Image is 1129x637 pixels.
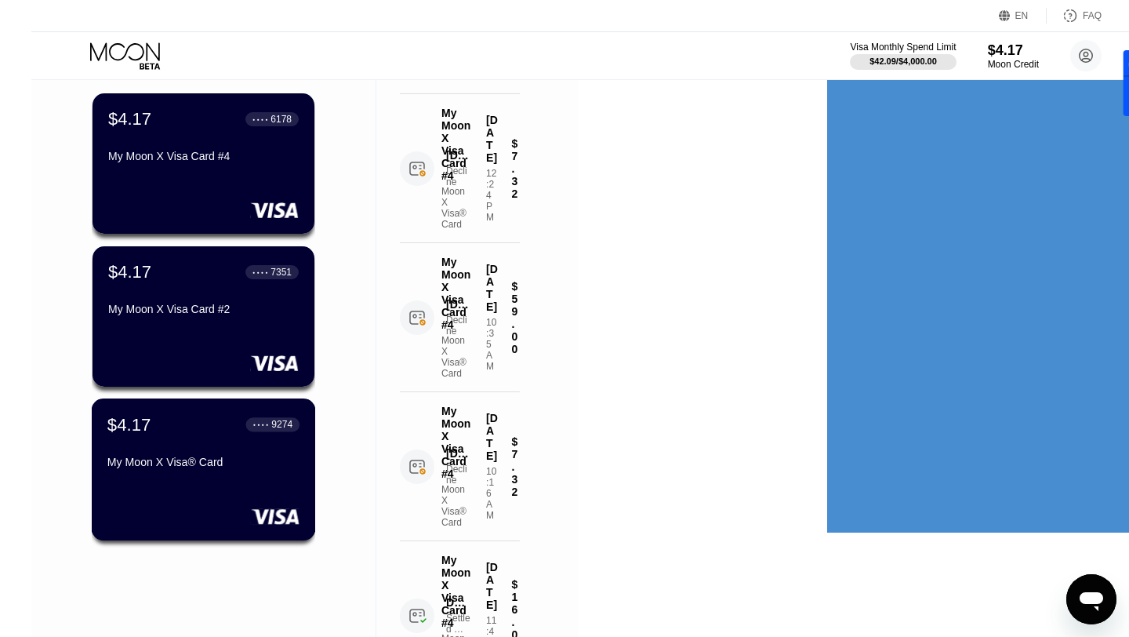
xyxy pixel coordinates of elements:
[108,262,151,282] div: $4.17
[107,456,299,468] div: My Moon X Visa® Card
[93,399,314,540] div: $4.17● ● ● ●9274My Moon X Visa® Card
[270,114,292,125] div: 6178
[988,42,1039,59] div: $4.17
[107,414,151,435] div: $4.17
[253,422,269,427] div: ● ● ● ●
[486,263,499,313] div: [DATE]
[441,484,474,528] div: Moon X Visa® Card
[400,243,520,392] div: [DOMAIN_NAME] [PHONE_NUMBER] USDeclineMy Moon X Visa Card #4Moon X Visa® Card[DATE]10:35 AM$59.00
[486,412,499,462] div: [DATE]
[1066,574,1116,624] iframe: Button to launch messaging window
[252,117,268,122] div: ● ● ● ●
[999,8,1047,24] div: EN
[512,435,520,498] div: $7.32
[400,94,520,243] div: [DOMAIN_NAME]* FASTMAIL [GEOGRAPHIC_DATA] [GEOGRAPHIC_DATA]DeclineMy Moon X Visa Card #4Moon X Vi...
[486,466,499,521] div: 10:16 AM
[271,419,292,430] div: 9274
[869,56,937,66] div: $42.09 / $4,000.00
[108,150,299,162] div: My Moon X Visa Card #4
[93,246,314,387] div: $4.17● ● ● ●7351My Moon X Visa Card #2
[1083,10,1102,21] div: FAQ
[108,303,299,315] div: My Moon X Visa Card #2
[252,270,268,275] div: ● ● ● ●
[512,280,520,355] div: $59.00
[441,256,474,331] div: My Moon X Visa Card #4
[486,114,499,164] div: [DATE]
[93,93,314,234] div: $4.17● ● ● ●6178My Moon X Visa Card #4
[988,42,1039,70] div: $4.17Moon Credit
[486,317,499,372] div: 10:35 AM
[108,109,151,129] div: $4.17
[400,392,520,541] div: [DOMAIN_NAME]* FASTMAIL [GEOGRAPHIC_DATA] [GEOGRAPHIC_DATA]DeclineMy Moon X Visa Card #4Moon X Vi...
[850,42,956,70] div: Visa Monthly Spend Limit$42.09/$4,000.00
[270,267,292,278] div: 7351
[486,168,499,223] div: 12:24 PM
[1015,10,1029,21] div: EN
[441,335,474,379] div: Moon X Visa® Card
[512,137,520,200] div: $7.32
[850,42,956,53] div: Visa Monthly Spend Limit
[486,561,499,611] div: [DATE]
[441,186,474,230] div: Moon X Visa® Card
[1047,8,1102,24] div: FAQ
[988,59,1039,70] div: Moon Credit
[441,405,474,480] div: My Moon X Visa Card #4
[441,107,474,182] div: My Moon X Visa Card #4
[441,554,474,629] div: My Moon X Visa Card #4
